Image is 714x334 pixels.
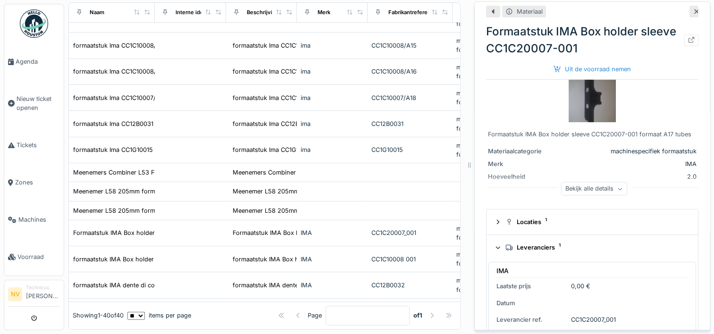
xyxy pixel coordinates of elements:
div: formaatstuk Ima CC1G10015 [73,145,153,154]
div: formaatstuk Ima CC1C10008/A16 [73,67,167,76]
div: formaatstuk Ima CC1C10008/A16 Box holder QV n... [233,67,381,76]
div: Meenemer L58 205mm formaat 72 [233,187,332,196]
strong: of 1 [413,311,422,320]
div: Showing 1 - 40 of 40 [73,311,124,320]
div: formaatstuk IMA dente di contrasto centrale CC12B0032 [73,281,235,290]
div: CC1C10008/A16 [371,67,449,76]
li: NV [8,287,22,301]
div: Leveranciers [505,243,687,252]
div: formaatstuk Ima CC1C10007/A18 RH Hand QV flow... [233,93,384,102]
div: Materiaal [517,7,543,16]
div: machinespecifiek formaatstuk [456,276,520,294]
div: ima [301,67,364,76]
div: Formaatstuk IMA Box holder sleeve CC1C20007-001... [233,228,388,237]
a: Zones [4,164,64,201]
div: machinespecifiek formaatstuk [456,141,520,159]
div: CC1C10008/A15 [371,41,449,50]
div: machinespecifiek formaatstuk [456,224,520,242]
div: CC1C20007_001 [371,228,449,237]
div: formaatstuk Ima CC1C10008/A15 [73,41,167,50]
li: [PERSON_NAME] [26,284,60,304]
a: Nieuw ticket openen [4,80,64,126]
a: Agenda [4,43,64,80]
div: IMA [563,159,697,168]
div: Hoeveelheid [488,172,559,181]
img: Badge_color-CXgf-gQk.svg [20,9,48,38]
div: formaatstuk Ima CC1C10007/A18 [73,93,166,102]
div: 2.0 [563,172,697,181]
div: CC1C20007_001 [571,315,616,324]
summary: Leveranciers1 [490,239,694,256]
span: Tickets [17,141,60,150]
div: machinespecifiek formaatstuk [456,36,520,54]
div: machinespecifiek formaatstuk [456,250,520,268]
div: Merk [488,159,559,168]
div: Technicus [26,284,60,291]
img: Formaatstuk IMA Box holder sleeve CC1C20007-001 [569,75,616,122]
div: Uit de voorraad nemen [550,63,635,75]
a: Tickets [4,126,64,164]
div: Beschrijving [247,8,279,17]
div: formaatstuk Ima CC1G10015 [233,145,312,154]
div: Locaties [505,217,687,226]
div: CC12B0032 [371,281,449,290]
span: Machines [18,215,60,224]
div: formaatstuk Ima CC12B0031 [233,119,313,128]
div: Naam [90,8,104,17]
div: 0,00 € [571,282,590,291]
span: Nieuw ticket openen [17,94,60,112]
div: formaatstuk Ima CC1C10008/A15 box holder QV n... [233,41,381,50]
div: Datum [496,299,567,308]
span: Agenda [16,57,60,66]
span: Zones [15,178,60,187]
a: Voorraad [4,238,64,276]
div: IMA [301,281,364,290]
div: machinespecifiek formaatstuk [563,147,697,156]
div: Page [308,311,322,320]
div: formaatstuk IMA dente di contrasto centrale CC1... [233,281,378,290]
div: Materiaalcategorie [488,147,559,156]
summary: Locaties1 [490,213,694,231]
div: IMA [301,255,364,264]
div: Merk [318,8,330,17]
div: Meenemer L58 205mm formaat 72 [73,206,173,215]
a: NV Technicus[PERSON_NAME] [8,284,60,307]
div: IMA [301,228,364,237]
div: formaatstuk IMA Box holder - QV CC1C10008/A11 [73,255,215,264]
div: CC1G10015 [371,145,449,154]
div: Formaatstuk IMA Box holder sleeve CC1C20007-001 [486,23,698,57]
div: ima [301,119,364,128]
div: Interne identificator [176,8,227,17]
div: ima [301,93,364,102]
div: Meenemers Combiner L53 Formaat 72 en 60 pads 200MM [73,168,242,177]
div: Meenemer L58 205mm formaat 72 Combiner L58 [233,206,375,215]
div: Formaatstuk IMA Box holder sleeve CC1C20007-001 formaat A17 tubes [488,130,697,139]
div: Fabrikantreferentie [388,8,437,17]
div: machinespecifiek formaatstuk [456,89,520,107]
div: IMA [496,266,509,276]
div: machinespecifiek formaatstuk [456,115,520,133]
div: formaatstuk Ima CC12B0031 [73,119,153,128]
div: CC12B0031 [371,119,449,128]
div: Meenemer L58 205mm formaat 72 [73,187,173,196]
div: items per page [127,311,191,320]
div: Laatste prijs [496,282,567,291]
div: CC1C10007/A18 [371,93,449,102]
div: formaatstuk IMA Box holder - QV CC1C10008/A11 ... [233,255,382,264]
div: Formaatstuk IMA Box holder sleeve CC1C20007-001 [73,228,223,237]
div: ima [301,41,364,50]
div: Leverancier ref. [496,315,567,324]
div: machinespecifiek formaatstuk [456,63,520,81]
div: ima [301,145,364,154]
div: CC1C10008 001 [371,255,449,264]
span: Voorraad [17,252,60,261]
a: Machines [4,201,64,238]
div: Meenemers Combiner L53 Formaat 72 en 60 pads 200MM [233,168,402,177]
div: Bekijk alle details [561,182,627,196]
